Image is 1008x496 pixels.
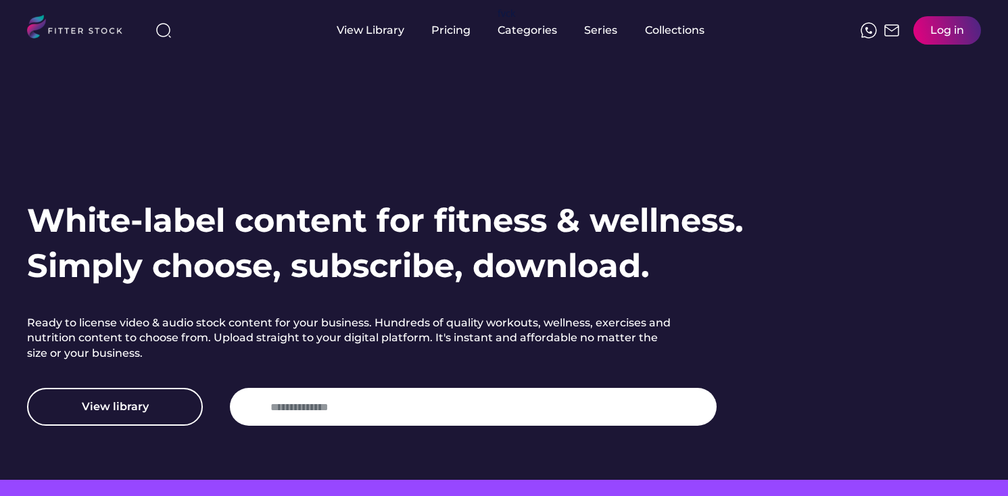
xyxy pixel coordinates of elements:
img: meteor-icons_whatsapp%20%281%29.svg [861,22,877,39]
div: fvck [498,7,515,20]
button: View library [27,388,203,426]
div: Series [584,23,618,38]
h2: Ready to license video & audio stock content for your business. Hundreds of quality workouts, wel... [27,316,676,361]
img: LOGO.svg [27,15,134,43]
img: search-normal%203.svg [155,22,172,39]
div: View Library [337,23,404,38]
div: Log in [930,23,964,38]
div: Pricing [431,23,471,38]
div: Categories [498,23,557,38]
img: Frame%2051.svg [884,22,900,39]
h1: White-label content for fitness & wellness. Simply choose, subscribe, download. [27,198,744,289]
img: yH5BAEAAAAALAAAAAABAAEAAAIBRAA7 [243,399,260,415]
div: Collections [645,23,704,38]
